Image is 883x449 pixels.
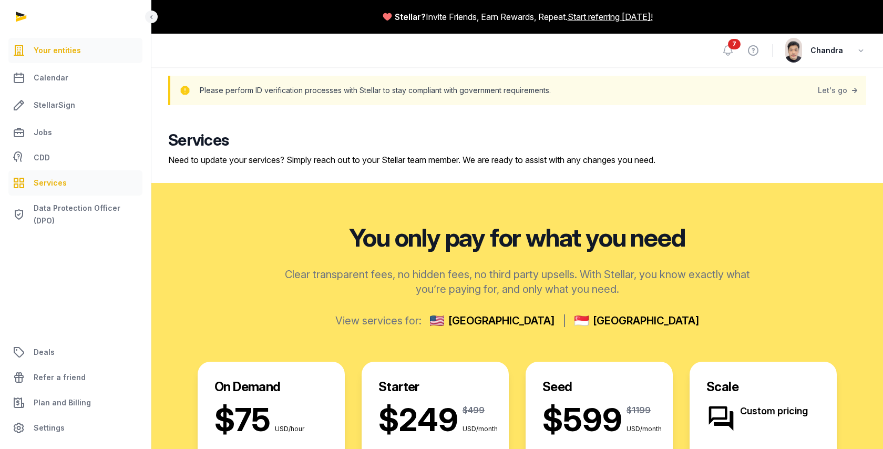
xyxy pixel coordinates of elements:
a: Let's go [818,83,860,98]
a: Plan and Billing [8,390,142,415]
span: | [563,313,566,328]
h2: On Demand [214,379,328,395]
a: Services [8,170,142,196]
img: avatar [785,38,802,63]
span: Plan and Billing [34,396,91,409]
span: $75 [214,404,271,435]
a: Jobs [8,120,142,145]
span: [GEOGRAPHIC_DATA] [593,313,699,328]
span: USD/month [463,425,505,433]
span: USD/hour [275,425,317,433]
span: CDD [34,151,50,164]
span: $499 [463,404,485,416]
a: Calendar [8,65,142,90]
h2: Services [168,130,866,149]
span: Stellar? [395,11,426,23]
label: View services for: [335,313,422,328]
span: Calendar [34,72,68,84]
span: Jobs [34,126,52,139]
iframe: Chat Widget [694,327,883,449]
span: Chandra [810,44,843,57]
span: StellarSign [34,99,75,111]
span: Services [34,177,67,189]
span: USD/month [627,425,669,433]
span: Refer a friend [34,371,86,384]
a: Start referring [DATE]! [568,11,653,23]
a: StellarSign [8,93,142,118]
span: 7 [728,39,741,49]
p: Please perform ID verification processes with Stellar to stay compliant with government requireme... [200,83,551,98]
span: $249 [378,404,458,435]
a: CDD [8,147,142,168]
a: Refer a friend [8,365,142,390]
a: Deals [8,340,142,365]
span: Deals [34,346,55,359]
p: Need to update your services? Simply reach out to your Stellar team member. We are ready to assis... [168,154,866,166]
span: Your entities [34,44,81,57]
p: Clear transparent fees, no hidden fees, no third party upsells. With Stellar, you know exactly wh... [282,267,753,297]
span: $599 [542,404,622,435]
a: Your entities [8,38,142,63]
h2: Seed [542,379,656,395]
span: Data Protection Officer (DPO) [34,202,138,227]
h2: Starter [378,379,492,395]
a: Settings [8,415,142,441]
span: [GEOGRAPHIC_DATA] [448,313,555,328]
span: $1199 [627,404,651,416]
h2: You only pay for what you need [198,225,837,250]
span: Settings [34,422,65,434]
a: Data Protection Officer (DPO) [8,198,142,231]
